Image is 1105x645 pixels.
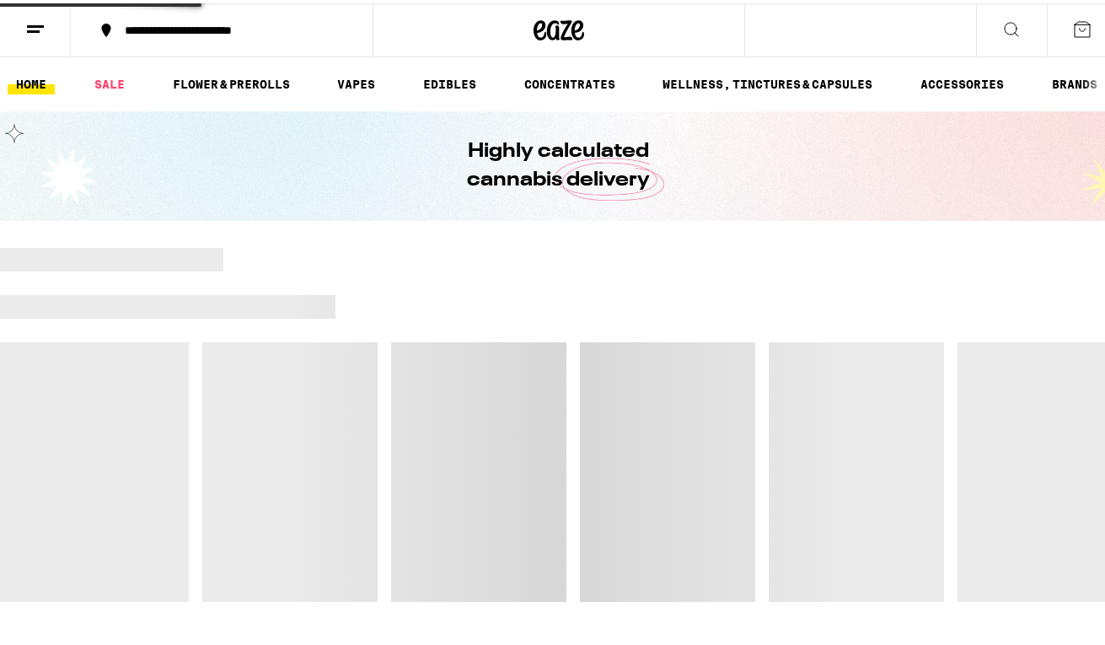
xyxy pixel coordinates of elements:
[329,71,384,91] a: VAPES
[912,71,1012,91] a: ACCESSORIES
[654,71,881,91] a: WELLNESS, TINCTURES & CAPSULES
[420,134,698,191] h1: Highly calculated cannabis delivery
[10,12,121,25] span: Hi. Need any help?
[415,71,485,91] a: EDIBLES
[8,71,55,91] a: HOME
[86,71,133,91] a: SALE
[516,71,624,91] a: CONCENTRATES
[1,1,920,122] button: Redirect to URL
[164,71,298,91] a: FLOWER & PREROLLS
